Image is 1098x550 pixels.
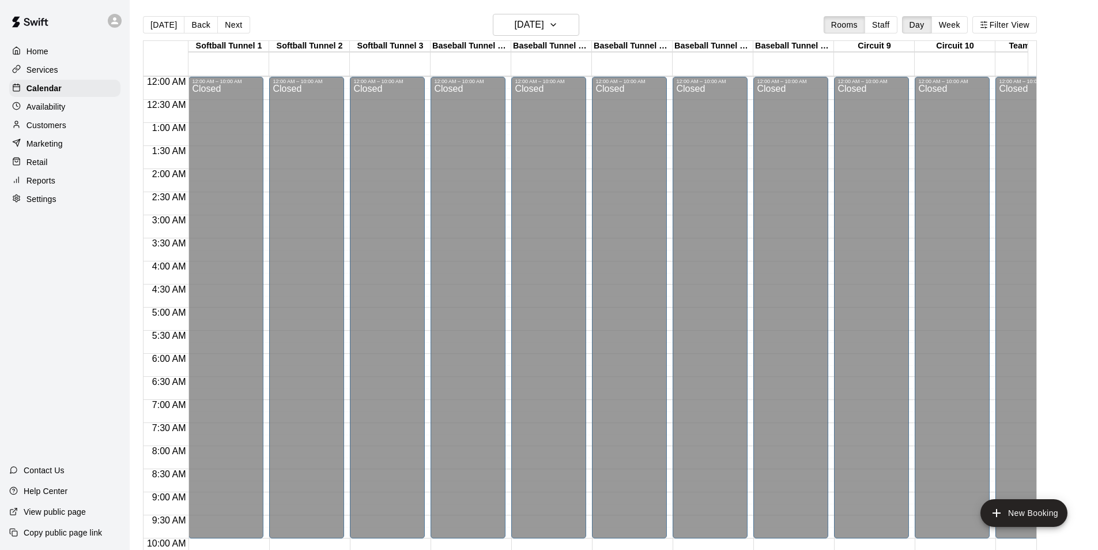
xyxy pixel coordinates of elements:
[27,83,62,94] p: Calendar
[149,469,189,479] span: 8:30 AM
[149,492,189,502] span: 9:00 AM
[9,98,120,115] a: Availability
[676,84,744,542] div: Closed
[27,46,48,57] p: Home
[149,123,189,133] span: 1:00 AM
[757,84,825,542] div: Closed
[24,465,65,476] p: Contact Us
[915,41,995,52] div: Circuit 10
[149,354,189,364] span: 6:00 AM
[753,77,828,538] div: 12:00 AM – 10:00 AM: Closed
[188,77,263,538] div: 12:00 AM – 10:00 AM: Closed
[149,215,189,225] span: 3:00 AM
[149,238,189,248] span: 3:30 AM
[995,41,1076,52] div: Team Room 1
[9,43,120,60] a: Home
[144,538,189,548] span: 10:00 AM
[149,308,189,317] span: 5:00 AM
[673,41,753,52] div: Baseball Tunnel 7 (Mound/Machine)
[149,192,189,202] span: 2:30 AM
[9,61,120,78] a: Services
[676,78,744,84] div: 12:00 AM – 10:00 AM
[27,101,66,113] p: Availability
[834,41,915,52] div: Circuit 9
[515,78,583,84] div: 12:00 AM – 10:00 AM
[149,261,189,271] span: 4:00 AM
[753,41,834,52] div: Baseball Tunnel 8 (Mound)
[353,78,421,84] div: 12:00 AM – 10:00 AM
[149,423,189,433] span: 7:30 AM
[515,84,583,542] div: Closed
[27,119,66,131] p: Customers
[149,446,189,456] span: 8:00 AM
[9,190,120,208] a: Settings
[9,80,120,97] a: Calendar
[24,485,67,497] p: Help Center
[149,515,189,525] span: 9:30 AM
[431,77,505,538] div: 12:00 AM – 10:00 AM: Closed
[999,78,1067,84] div: 12:00 AM – 10:00 AM
[902,16,932,33] button: Day
[24,527,102,538] p: Copy public page link
[865,16,897,33] button: Staff
[149,146,189,156] span: 1:30 AM
[149,285,189,294] span: 4:30 AM
[434,78,502,84] div: 12:00 AM – 10:00 AM
[9,117,120,134] a: Customers
[144,77,189,87] span: 12:00 AM
[149,377,189,387] span: 6:30 AM
[931,16,968,33] button: Week
[757,78,825,84] div: 12:00 AM – 10:00 AM
[27,156,48,168] p: Retail
[9,135,120,152] a: Marketing
[184,16,218,33] button: Back
[149,400,189,410] span: 7:00 AM
[350,77,425,538] div: 12:00 AM – 10:00 AM: Closed
[995,77,1070,538] div: 12:00 AM – 10:00 AM: Closed
[350,41,431,52] div: Softball Tunnel 3
[149,331,189,341] span: 5:30 AM
[972,16,1037,33] button: Filter View
[837,84,905,542] div: Closed
[918,84,986,542] div: Closed
[511,77,586,538] div: 12:00 AM – 10:00 AM: Closed
[269,41,350,52] div: Softball Tunnel 2
[515,17,544,33] h6: [DATE]
[188,41,269,52] div: Softball Tunnel 1
[673,77,748,538] div: 12:00 AM – 10:00 AM: Closed
[9,172,120,189] a: Reports
[144,100,189,110] span: 12:30 AM
[192,78,260,84] div: 12:00 AM – 10:00 AM
[27,138,63,149] p: Marketing
[595,78,663,84] div: 12:00 AM – 10:00 AM
[9,154,120,171] a: Retail
[27,64,58,76] p: Services
[27,193,56,205] p: Settings
[143,16,184,33] button: [DATE]
[999,84,1067,542] div: Closed
[980,499,1067,527] button: add
[269,77,344,538] div: 12:00 AM – 10:00 AM: Closed
[217,16,250,33] button: Next
[592,77,667,538] div: 12:00 AM – 10:00 AM: Closed
[353,84,421,542] div: Closed
[192,84,260,542] div: Closed
[824,16,865,33] button: Rooms
[915,77,990,538] div: 12:00 AM – 10:00 AM: Closed
[837,78,905,84] div: 12:00 AM – 10:00 AM
[595,84,663,542] div: Closed
[918,78,986,84] div: 12:00 AM – 10:00 AM
[24,506,86,518] p: View public page
[592,41,673,52] div: Baseball Tunnel 6 (Machine)
[431,41,511,52] div: Baseball Tunnel 4 (Machine)
[149,169,189,179] span: 2:00 AM
[493,14,579,36] button: [DATE]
